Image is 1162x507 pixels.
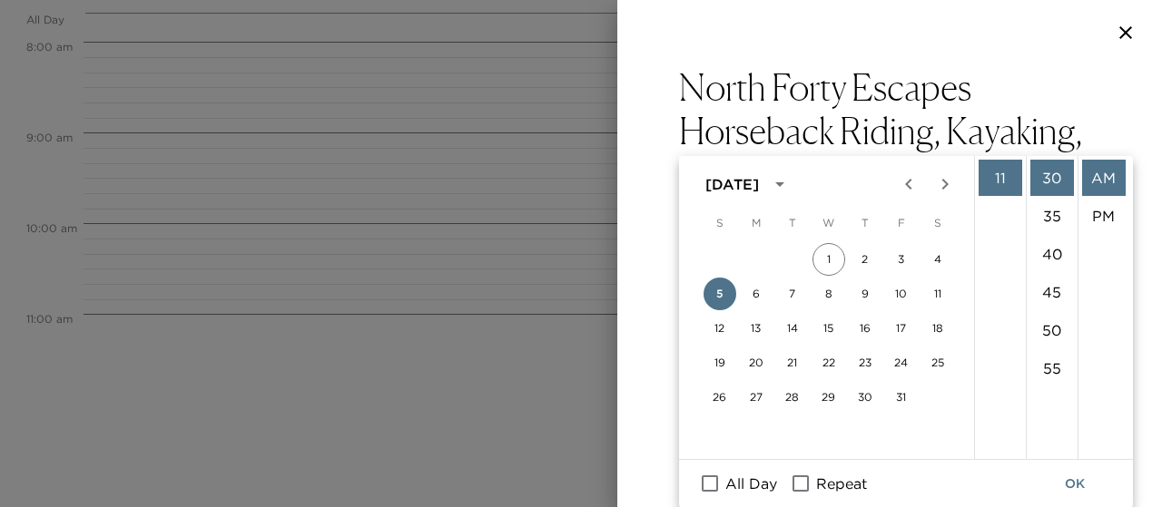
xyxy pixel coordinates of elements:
button: 13 [740,312,773,345]
button: 5 [704,278,736,310]
button: 2 [849,243,881,276]
li: 55 minutes [1030,350,1074,386]
button: 24 [885,346,918,379]
button: 27 [740,381,773,414]
button: 22 [812,346,845,379]
ul: Select meridiem [1078,156,1129,459]
li: 40 minutes [1030,236,1074,272]
li: 50 minutes [1030,312,1074,348]
li: 45 minutes [1030,274,1074,310]
span: Wednesday [812,205,845,241]
div: [DATE] [705,173,759,195]
button: 21 [776,346,809,379]
button: 29 [812,381,845,414]
ul: Select minutes [1026,156,1078,459]
button: 19 [704,346,736,379]
ul: Select hours [975,156,1026,459]
span: Monday [740,205,773,241]
button: 10 [885,278,918,310]
li: PM [1082,198,1126,234]
span: Sunday [704,205,736,241]
button: 8 [812,278,845,310]
button: 6 [740,278,773,310]
li: 11 hours [979,160,1022,196]
button: 9 [849,278,881,310]
button: OK [1046,467,1104,501]
button: 12 [704,312,736,345]
span: Thursday [849,205,881,241]
button: 7 [776,278,809,310]
button: Next month [927,166,963,202]
span: Tuesday [776,205,809,241]
button: 28 [776,381,809,414]
li: AM [1082,160,1126,196]
button: 26 [704,381,736,414]
li: 35 minutes [1030,198,1074,234]
button: 17 [885,312,918,345]
span: Saturday [921,205,954,241]
button: 31 [885,381,918,414]
li: 30 minutes [1030,160,1074,196]
button: Previous month [891,166,927,202]
button: 4 [921,243,954,276]
button: 20 [740,346,773,379]
button: calendar view is open, switch to year view [764,169,795,200]
span: Friday [885,205,918,241]
button: 25 [921,346,954,379]
button: 1 [812,243,845,276]
button: 11 [921,278,954,310]
button: North Forty Escapes Horseback Riding, Kayaking, River Rafting, Skeet Shooting [679,65,1100,196]
button: 30 [849,381,881,414]
button: 3 [885,243,918,276]
span: All Day [725,473,777,494]
span: Repeat [816,473,867,494]
button: 15 [812,312,845,345]
button: 14 [776,312,809,345]
button: 16 [849,312,881,345]
button: 18 [921,312,954,345]
button: 23 [849,346,881,379]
